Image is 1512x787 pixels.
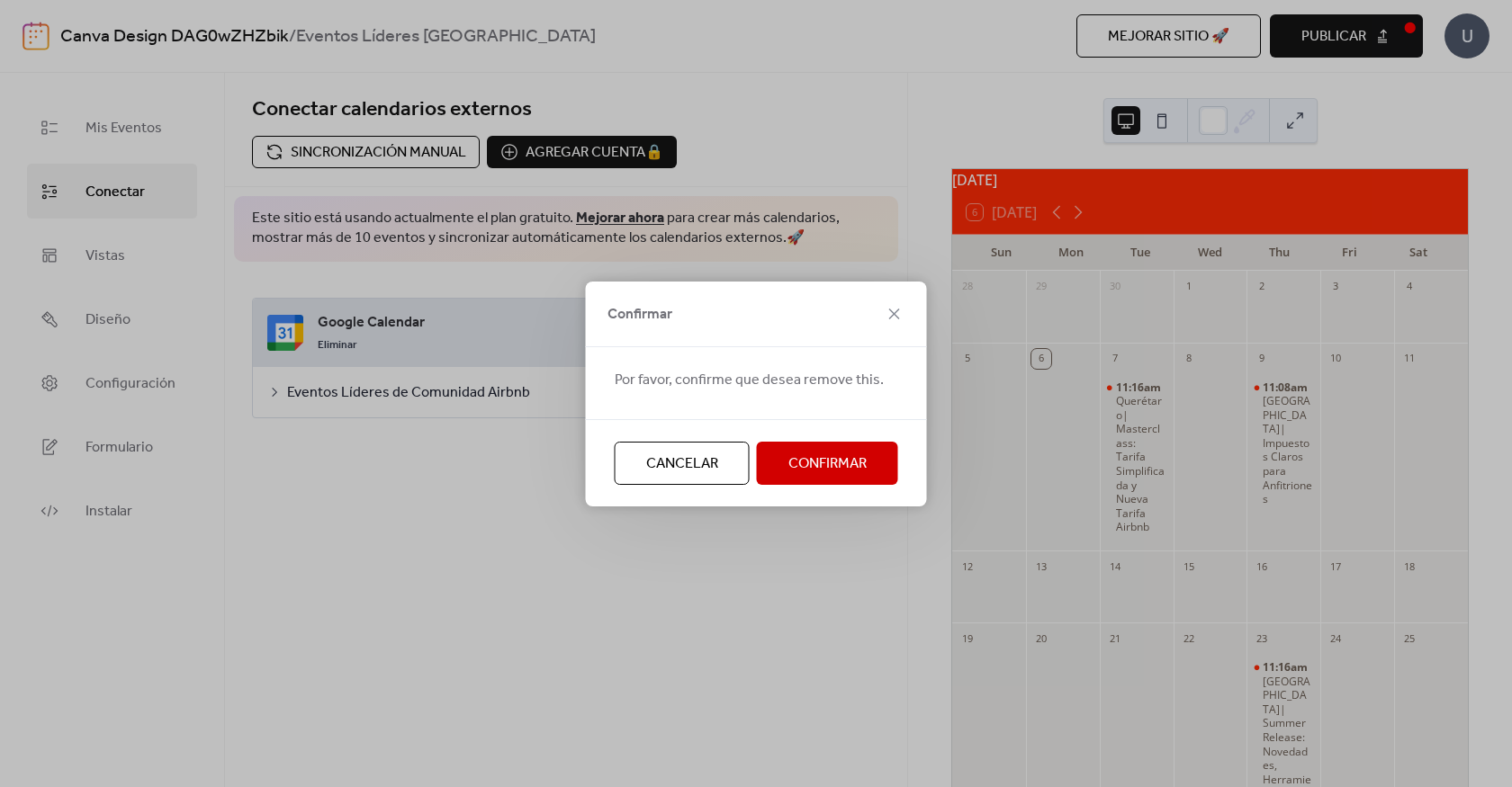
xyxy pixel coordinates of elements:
[788,453,867,475] span: Confirmar
[607,304,672,326] span: Confirmar
[615,370,884,391] span: Por favor, confirme que desea remove this.
[757,442,898,485] button: Confirmar
[615,442,750,485] button: Cancelar
[646,453,718,475] span: Cancelar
